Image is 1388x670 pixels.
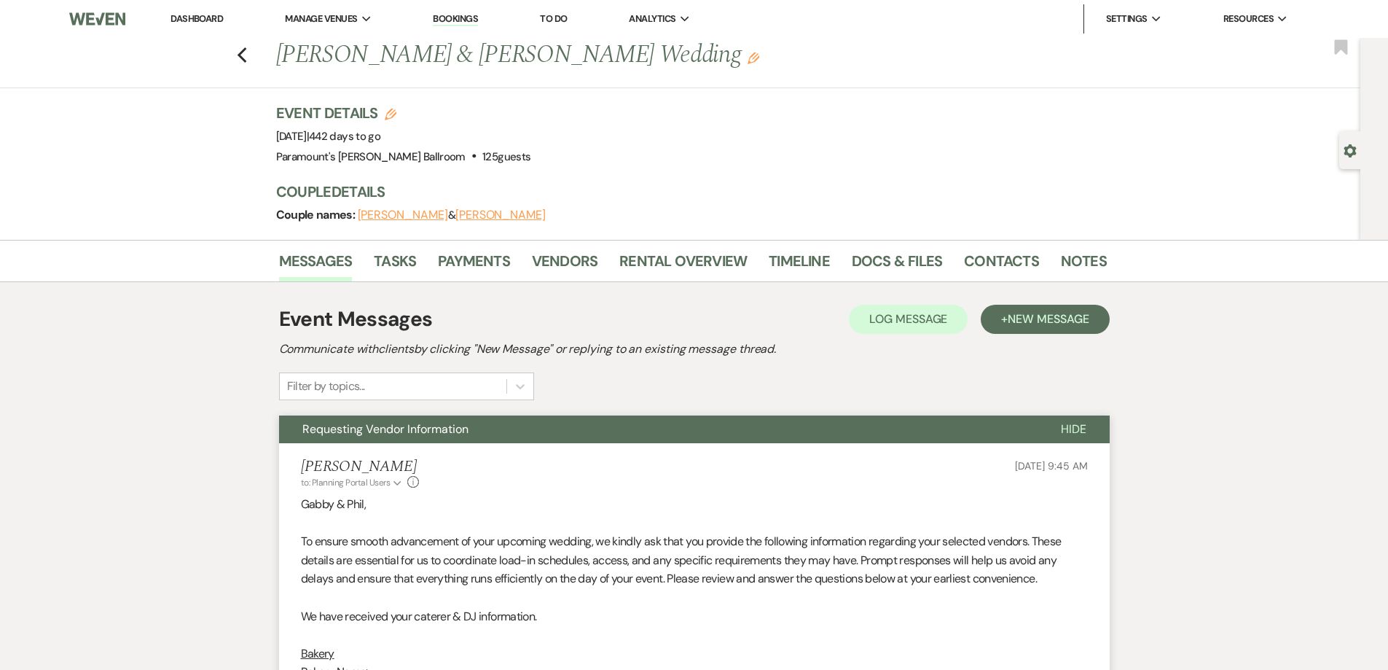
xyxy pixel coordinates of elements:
[540,12,567,25] a: To Do
[301,458,420,476] h5: [PERSON_NAME]
[438,249,510,281] a: Payments
[1223,12,1274,26] span: Resources
[629,12,675,26] span: Analytics
[619,249,747,281] a: Rental Overview
[307,129,380,144] span: |
[276,149,466,164] span: Paramount's [PERSON_NAME] Ballroom
[301,532,1088,588] p: To ensure smooth advancement of your upcoming wedding, we kindly ask that you provide the followi...
[1038,416,1110,443] button: Hide
[279,416,1038,443] button: Requesting Vendor Information
[276,129,381,144] span: [DATE]
[1008,311,1089,327] span: New Message
[455,209,546,221] button: [PERSON_NAME]
[279,249,353,281] a: Messages
[1061,421,1086,437] span: Hide
[1061,249,1107,281] a: Notes
[276,38,929,73] h1: [PERSON_NAME] & [PERSON_NAME] Wedding
[358,208,546,222] span: &
[279,340,1110,358] h2: Communicate with clients by clicking "New Message" or replying to an existing message thread.
[309,129,380,144] span: 442 days to go
[301,477,391,488] span: to: Planning Portal Users
[279,304,433,335] h1: Event Messages
[849,305,968,334] button: Log Message
[482,149,530,164] span: 125 guests
[374,249,416,281] a: Tasks
[869,311,947,327] span: Log Message
[276,207,358,222] span: Couple names:
[1344,143,1357,157] button: Open lead details
[285,12,357,26] span: Manage Venues
[852,249,942,281] a: Docs & Files
[1106,12,1148,26] span: Settings
[301,646,334,661] u: Bakery
[433,12,478,26] a: Bookings
[1015,459,1087,472] span: [DATE] 9:45 AM
[301,607,1088,626] p: We have received your caterer & DJ information.
[301,495,1088,514] p: Gabby & Phil,
[170,12,223,25] a: Dashboard
[358,209,448,221] button: [PERSON_NAME]
[276,182,1092,202] h3: Couple Details
[69,4,125,34] img: Weven Logo
[769,249,830,281] a: Timeline
[301,476,404,489] button: to: Planning Portal Users
[302,421,468,437] span: Requesting Vendor Information
[964,249,1039,281] a: Contacts
[276,103,531,123] h3: Event Details
[532,249,597,281] a: Vendors
[981,305,1109,334] button: +New Message
[287,378,365,395] div: Filter by topics...
[748,51,759,64] button: Edit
